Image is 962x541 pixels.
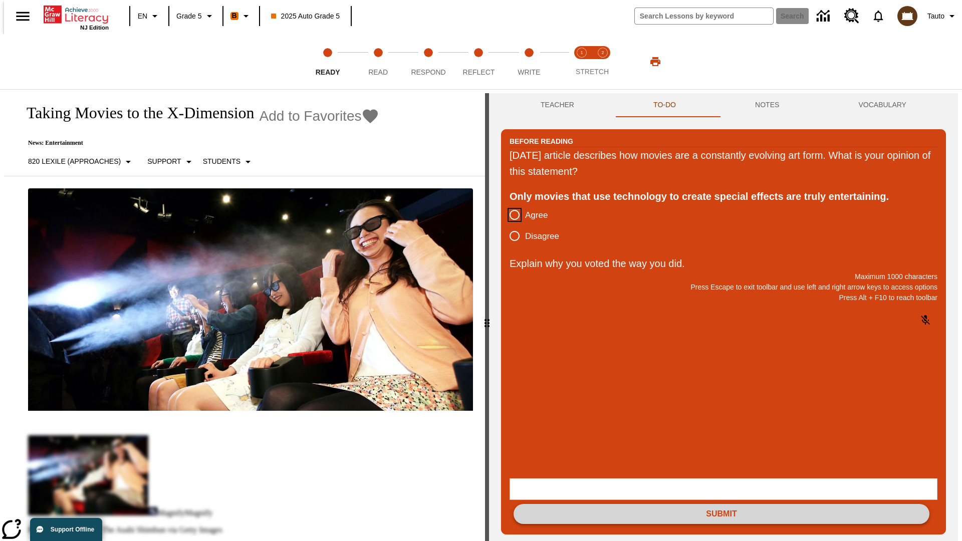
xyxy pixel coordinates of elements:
[226,7,256,25] button: Boost Class color is orange. Change class color
[463,68,495,76] span: Reflect
[30,518,102,541] button: Support Offline
[501,93,946,117] div: Instructional Panel Tabs
[271,11,340,22] span: 2025 Auto Grade 5
[232,10,237,22] span: B
[24,153,138,171] button: Select Lexile, 820 Lexile (Approaches)
[639,53,671,71] button: Print
[28,188,473,411] img: Panel in front of the seats sprays water mist to the happy audience at a 4DX-equipped theater.
[927,11,944,22] span: Tauto
[514,504,929,524] button: Submit
[819,93,946,117] button: VOCABULARY
[518,68,540,76] span: Write
[510,293,937,303] p: Press Alt + F10 to reach toolbar
[485,93,489,541] div: Press Enter or Spacebar and then press right and left arrow keys to move the slider
[4,93,485,536] div: reading
[411,68,445,76] span: Respond
[500,34,558,89] button: Write step 5 of 5
[811,3,838,30] a: Data Center
[399,34,457,89] button: Respond step 3 of 5
[715,93,819,117] button: NOTES
[635,8,773,24] input: search field
[316,68,340,76] span: Ready
[51,526,94,533] span: Support Offline
[576,68,609,76] span: STRETCH
[891,3,923,29] button: Select a new avatar
[260,108,362,124] span: Add to Favorites
[580,50,583,55] text: 1
[133,7,165,25] button: Language: EN, Select a language
[525,209,548,222] span: Agree
[349,34,407,89] button: Read step 2 of 5
[44,4,109,31] div: Home
[601,50,604,55] text: 2
[510,136,573,147] h2: Before Reading
[489,93,958,541] div: activity
[510,255,937,272] p: Explain why you voted the way you did.
[865,3,891,29] a: Notifications
[176,11,202,22] span: Grade 5
[449,34,508,89] button: Reflect step 4 of 5
[897,6,917,26] img: avatar image
[143,153,198,171] button: Scaffolds, Support
[16,139,379,147] p: News: Entertainment
[28,156,121,167] p: 820 Lexile (Approaches)
[510,272,937,282] p: Maximum 1000 characters
[588,34,617,89] button: Stretch Respond step 2 of 2
[138,11,147,22] span: EN
[510,188,937,204] div: Only movies that use technology to create special effects are truly entertaining.
[913,308,937,332] button: Click to activate and allow voice recognition
[838,3,865,30] a: Resource Center, Will open in new tab
[80,25,109,31] span: NJ Edition
[16,104,255,122] h1: Taking Movies to the X-Dimension
[4,8,146,17] body: Explain why you voted the way you did. Maximum 1000 characters Press Alt + F10 to reach toolbar P...
[567,34,596,89] button: Stretch Read step 1 of 2
[510,204,567,246] div: poll
[501,93,614,117] button: Teacher
[260,107,380,125] button: Add to Favorites - Taking Movies to the X-Dimension
[510,147,937,179] div: [DATE] article describes how movies are a constantly evolving art form. What is your opinion of t...
[199,153,258,171] button: Select Student
[8,2,38,31] button: Open side menu
[299,34,357,89] button: Ready step 1 of 5
[510,282,937,293] p: Press Escape to exit toolbar and use left and right arrow keys to access options
[923,7,962,25] button: Profile/Settings
[147,156,181,167] p: Support
[614,93,715,117] button: TO-DO
[525,230,559,243] span: Disagree
[172,7,219,25] button: Grade: Grade 5, Select a grade
[203,156,241,167] p: Students
[368,68,388,76] span: Read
